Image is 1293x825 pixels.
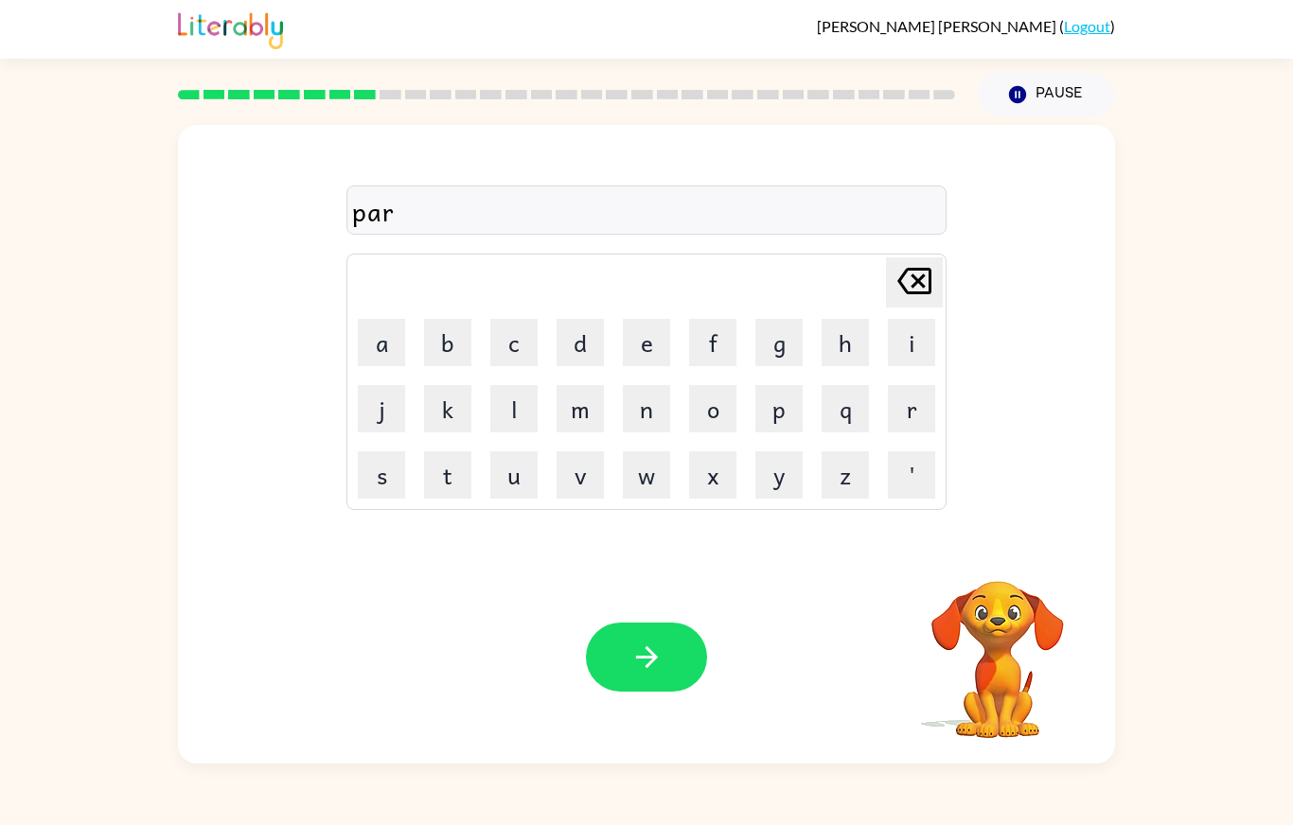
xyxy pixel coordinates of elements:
[888,385,935,432] button: r
[358,385,405,432] button: j
[755,385,803,432] button: p
[352,191,941,231] div: par
[623,451,670,499] button: w
[888,319,935,366] button: i
[817,17,1059,35] span: [PERSON_NAME] [PERSON_NAME]
[424,385,471,432] button: k
[888,451,935,499] button: '
[903,552,1092,741] video: Your browser must support playing .mp4 files to use Literably. Please try using another browser.
[623,319,670,366] button: e
[557,319,604,366] button: d
[623,385,670,432] button: n
[689,385,736,432] button: o
[689,319,736,366] button: f
[490,385,538,432] button: l
[557,385,604,432] button: m
[755,451,803,499] button: y
[557,451,604,499] button: v
[755,319,803,366] button: g
[424,319,471,366] button: b
[822,451,869,499] button: z
[978,73,1115,116] button: Pause
[689,451,736,499] button: x
[358,319,405,366] button: a
[424,451,471,499] button: t
[358,451,405,499] button: s
[490,451,538,499] button: u
[822,385,869,432] button: q
[817,17,1115,35] div: ( )
[822,319,869,366] button: h
[490,319,538,366] button: c
[1064,17,1110,35] a: Logout
[178,8,283,49] img: Literably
